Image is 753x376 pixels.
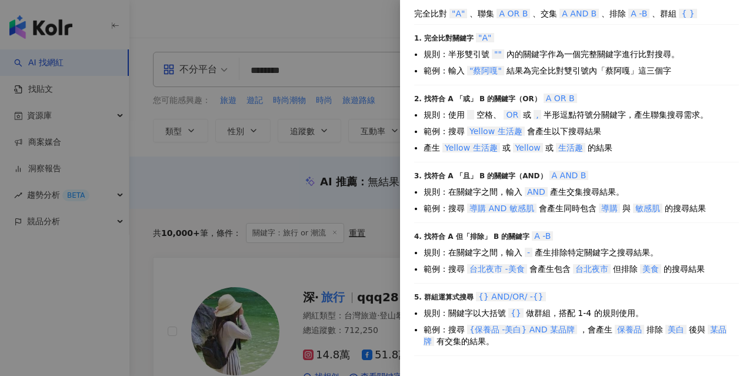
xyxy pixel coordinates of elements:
span: OR [504,110,521,119]
span: A -B [628,9,649,18]
span: A OR B [544,94,577,103]
li: 範例：搜尋 ，會產生 排除 後與 有交集的結果。 [424,324,739,347]
span: {} [508,308,524,318]
span: A -B [532,231,553,241]
span: "蔡阿嘎" [467,66,504,75]
span: 保養品 [615,325,644,334]
span: 台北夜市 -美食 [467,264,527,274]
span: "A" [449,9,467,18]
span: "A" [476,33,494,42]
li: 規則：使用 空格、 或 半形逗點符號分關鍵字，產生聯集搜尋需求。 [424,109,739,121]
li: 範例：輸入 結果為完全比對雙引號內「蔡阿嘎」這三個字 [424,65,739,76]
span: { } [679,9,697,18]
span: AND [525,187,548,197]
span: {} AND/OR/ -{} [476,292,546,301]
span: 生活趣 [556,143,585,152]
li: 規則：在關鍵字之間，輸入 產生排除特定關鍵字之搜尋結果。 [424,247,739,258]
span: "" [492,49,504,59]
span: , [534,110,541,119]
span: 台北夜市 [573,264,611,274]
span: 導購 [599,204,620,213]
li: 範例：搜尋 會產生以下搜尋結果 [424,125,739,137]
span: A AND B [549,171,589,180]
li: 範例：搜尋 會產生包含 但排除 的搜尋結果 [424,263,739,275]
div: 2. 找符合 A 「或」 B 的關鍵字（OR） [414,92,739,104]
span: A AND B [559,9,599,18]
div: 4. 找符合 A 但「排除」 B 的關鍵字 [414,230,739,242]
li: 規則：在關鍵字之間，輸入 產生交集搜尋結果。 [424,186,739,198]
span: 美白 [665,325,687,334]
li: 範例：搜尋 會產生同時包含 與 的搜尋結果 [424,202,739,214]
span: {保養品 -美白} AND 某品牌 [467,325,577,334]
div: 3. 找符合 A 「且」 B 的關鍵字（AND） [414,169,739,181]
span: 導購 AND 敏感肌 [467,204,537,213]
li: 規則：半形雙引號 內的關鍵字作為一個完整關鍵字進行比對搜尋。 [424,48,739,60]
span: 美食 [640,264,661,274]
li: 產生 或 或 的結果 [424,142,739,154]
span: 敏感肌 [633,204,662,213]
span: Yellow 生活趣 [442,143,500,152]
div: 1. 完全比對關鍵字 [414,32,739,44]
div: 完全比對 、聯集 、交集 、排除 、群組 [414,8,739,19]
li: 規則：關鍵字以大括號 做群組，搭配 1-4 的規則使用。 [424,307,739,319]
div: 5. 群組運算式搜尋 [414,291,739,302]
span: Yellow [513,143,543,152]
span: - [525,248,532,257]
span: A OR B [497,9,530,18]
span: Yellow 生活趣 [467,127,525,136]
